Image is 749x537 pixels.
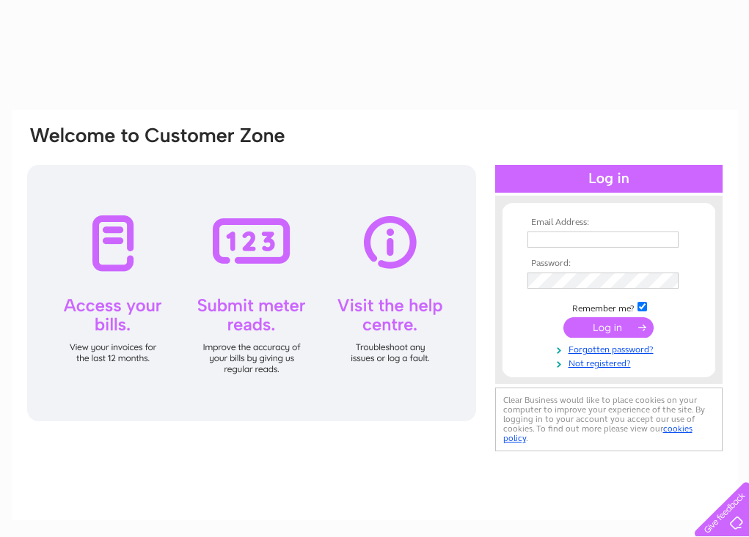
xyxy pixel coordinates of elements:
[527,341,694,355] a: Forgotten password?
[503,423,693,443] a: cookies policy
[527,355,694,369] a: Not registered?
[524,218,694,228] th: Email Address:
[563,317,654,338] input: Submit
[495,388,723,451] div: Clear Business would like to place cookies on your computer to improve your experience of the sit...
[524,300,694,314] td: Remember me?
[524,259,694,269] th: Password:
